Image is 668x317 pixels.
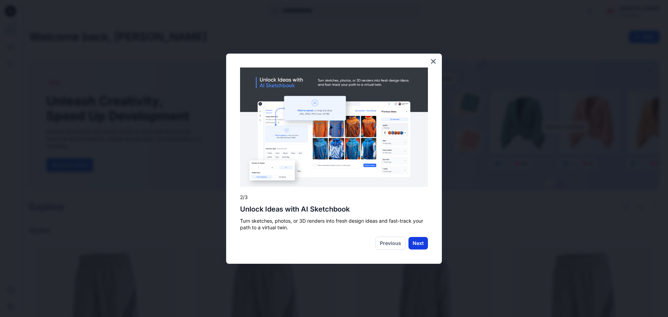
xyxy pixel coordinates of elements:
p: 2/3 [240,194,428,201]
button: Previous [375,237,406,250]
h2: Unlock Ideas with AI Sketchbook [240,205,428,213]
p: Turn sketches, photos, or 3D renders into fresh design ideas and fast-track your path to a virtua... [240,217,428,231]
button: Next [408,237,428,249]
button: Close [430,56,437,67]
